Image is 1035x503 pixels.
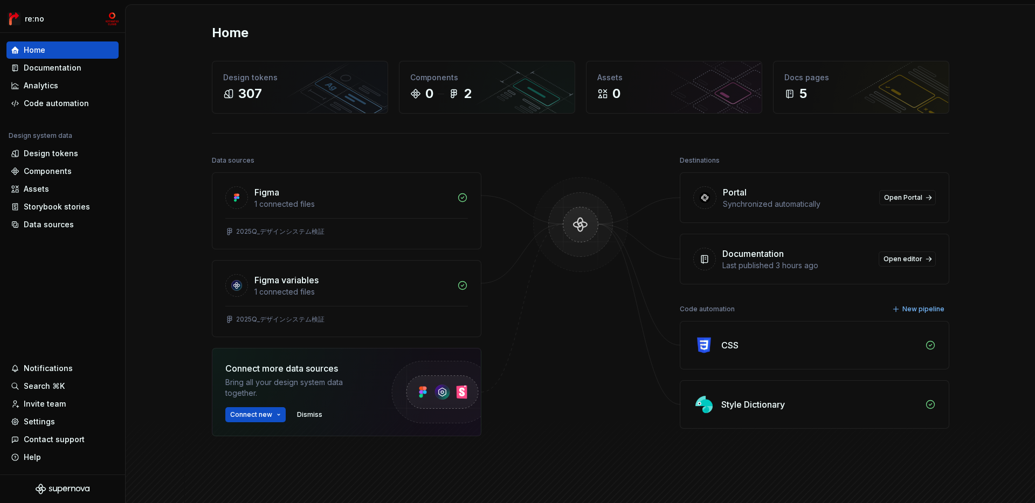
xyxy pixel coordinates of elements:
[225,362,371,375] div: Connect more data sources
[879,190,936,205] a: Open Portal
[24,62,81,73] div: Documentation
[784,72,938,83] div: Docs pages
[24,452,41,463] div: Help
[597,72,751,83] div: Assets
[586,61,762,114] a: Assets0
[24,399,66,409] div: Invite team
[6,431,119,448] button: Contact support
[721,339,739,352] div: CSS
[24,80,58,91] div: Analytics
[24,363,73,374] div: Notifications
[902,305,944,313] span: New pipeline
[612,85,620,102] div: 0
[884,193,922,202] span: Open Portal
[236,227,325,236] div: 2025Q_デザインシステム検証
[230,410,272,419] span: Connect new
[680,302,735,317] div: Code automation
[212,172,481,249] a: Figma1 connected files2025Q_デザインシステム検証
[24,148,78,159] div: Design tokens
[6,180,119,198] a: Assets
[9,131,72,140] div: Design system data
[292,407,327,422] button: Dismiss
[6,59,119,76] a: Documentation
[6,413,119,430] a: Settings
[6,378,119,395] button: Search ⌘K
[24,166,72,177] div: Components
[212,61,388,114] a: Design tokens307
[223,72,377,83] div: Design tokens
[6,216,119,233] a: Data sources
[6,449,119,466] button: Help
[24,98,89,109] div: Code automation
[36,484,89,494] svg: Supernova Logo
[8,12,20,25] img: 4ec385d3-6378-425b-8b33-6545918efdc5.png
[6,360,119,377] button: Notifications
[6,77,119,94] a: Analytics
[24,219,74,230] div: Data sources
[236,315,325,324] div: 2025Q_デザインシステム検証
[723,199,873,209] div: Synchronized automatically
[254,274,319,287] div: Figma variables
[410,72,564,83] div: Components
[464,85,472,102] div: 2
[425,85,433,102] div: 0
[106,12,119,25] img: mc-develop
[2,7,123,30] button: re:nomc-develop
[6,95,119,112] a: Code automation
[24,45,45,55] div: Home
[225,407,286,422] button: Connect new
[212,153,254,168] div: Data sources
[680,153,720,168] div: Destinations
[399,61,575,114] a: Components02
[6,395,119,413] a: Invite team
[879,251,936,267] a: Open editor
[212,24,249,41] h2: Home
[254,199,451,209] div: 1 connected files
[6,145,119,162] a: Design tokens
[24,184,49,194] div: Assets
[6,41,119,59] a: Home
[722,247,784,260] div: Documentation
[24,381,65,392] div: Search ⌘K
[24,201,90,212] div: Storybook stories
[254,186,279,199] div: Figma
[24,434,85,445] div: Contact support
[6,198,119,215] a: Storybook stories
[799,85,807,102] div: 5
[238,85,262,102] div: 307
[225,377,371,399] div: Bring all your design system data together.
[884,255,922,263] span: Open editor
[212,260,481,337] a: Figma variables1 connected files2025Q_デザインシステム検証
[722,260,872,271] div: Last published 3 hours ago
[889,302,949,317] button: New pipeline
[6,163,119,180] a: Components
[723,186,747,199] div: Portal
[721,398,785,411] div: Style Dictionary
[297,410,322,419] span: Dismiss
[254,287,451,297] div: 1 connected files
[24,416,55,427] div: Settings
[25,13,44,24] div: re:no
[773,61,949,114] a: Docs pages5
